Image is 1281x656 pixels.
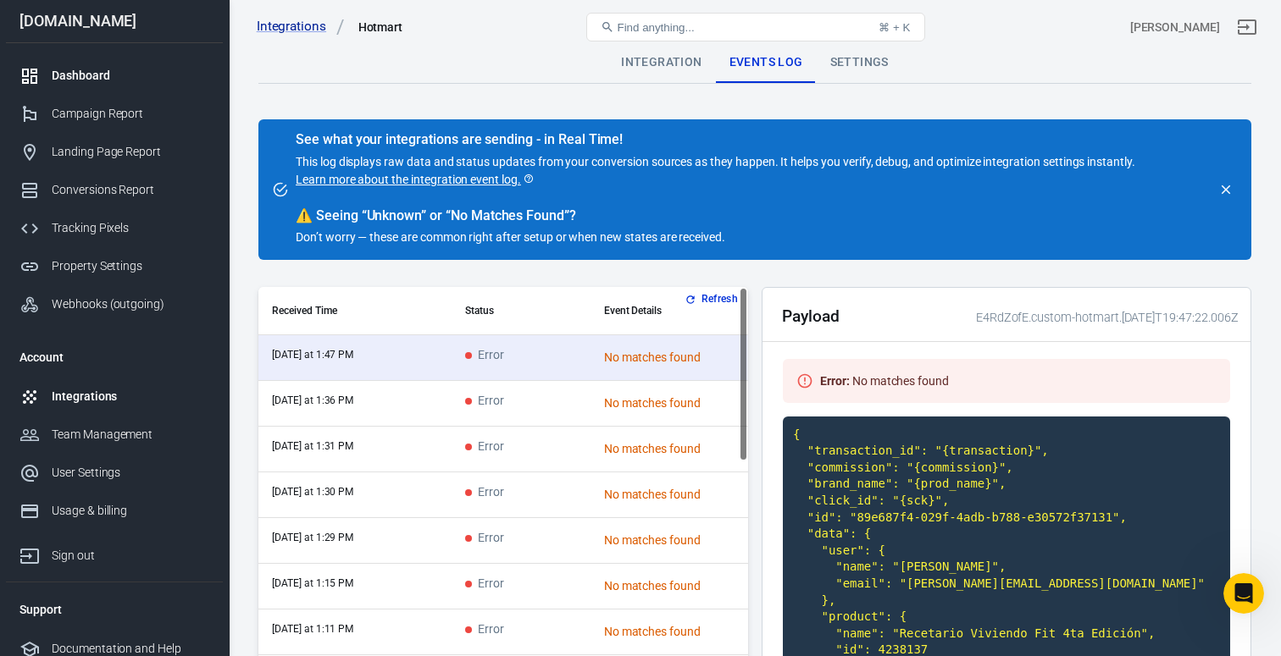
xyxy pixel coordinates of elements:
div: No matches found [604,532,753,549]
div: No matches found [604,349,753,367]
div: Property Settings [52,257,209,275]
button: Find anything...⌘ + K [586,13,925,41]
button: close [1214,178,1238,201]
a: Campaign Report [6,95,223,133]
li: Account [6,337,223,378]
time: 2025-09-22T13:31:59-06:00 [272,440,353,452]
span: Error [465,349,504,363]
div: Usage & billing [52,502,209,520]
div: Seeing “Unknown” or “No Matches Found”? [296,207,1135,224]
div: Events Log [716,42,817,83]
div: Account id: E4RdZofE [1130,19,1220,36]
div: No matches found [813,366,956,396]
th: Status [452,287,591,335]
div: Integrations [52,388,209,405]
a: Dashboard [6,57,223,95]
div: Campaign Report [52,105,209,123]
span: Error [465,486,504,500]
span: Error [465,623,504,637]
div: No matches found [604,440,753,458]
a: Webhooks (outgoing) [6,285,223,323]
div: No matches found [604,623,753,641]
div: Tracking Pixels [52,219,209,237]
strong: Error : [820,374,850,388]
div: [DOMAIN_NAME] [6,14,223,29]
a: Sign out [6,530,223,575]
a: Landing Page Report [6,133,223,171]
time: 2025-09-22T13:11:18-06:00 [272,623,353,635]
div: See what your integrations are sending - in Real Time! [296,131,1135,148]
time: 2025-09-22T13:15:17-06:00 [272,577,353,589]
time: 2025-09-22T13:30:17-06:00 [272,486,353,498]
iframe: Intercom live chat [1223,573,1264,614]
div: Landing Page Report [52,143,209,161]
span: Error [465,440,504,455]
div: No matches found [604,486,753,504]
div: Dashboard [52,67,209,85]
li: Support [6,589,223,630]
a: Integrations [257,18,345,36]
th: Received Time [258,287,452,335]
div: No matches found [604,394,753,412]
span: Find anything... [618,21,695,34]
a: Integrations [6,378,223,416]
time: 2025-09-22T13:29:42-06:00 [272,532,353,543]
div: Integration [607,42,715,83]
a: User Settings [6,454,223,492]
div: Webhooks (outgoing) [52,295,209,313]
div: Hotmart [358,19,403,36]
span: warning [296,207,313,223]
time: 2025-09-22T13:47:22-06:00 [272,349,353,361]
div: Settings [817,42,902,83]
a: Usage & billing [6,492,223,530]
span: Error [465,532,504,546]
p: This log displays raw data and status updates from your conversion sources as they happen. It hel... [296,153,1135,189]
time: 2025-09-22T13:36:33-06:00 [272,394,353,406]
th: Event Details [591,287,767,335]
h2: Payload [782,307,840,325]
a: Property Settings [6,247,223,285]
span: Error [465,577,504,592]
div: No matches found [604,577,753,595]
a: Tracking Pixels [6,209,223,247]
button: Refresh [681,290,745,308]
div: ⌘ + K [879,21,910,34]
div: User Settings [52,464,209,482]
div: Team Management [52,426,209,444]
div: Conversions Report [52,181,209,199]
a: Conversions Report [6,171,223,209]
div: E4RdZofE.custom-hotmart.[DATE]T19:47:22.006Z [970,309,1239,327]
a: Team Management [6,416,223,454]
div: Sign out [52,547,209,565]
span: Error [465,394,504,409]
p: Don’t worry — these are common right after setup or when new states are received. [296,229,1135,246]
a: Sign out [1227,7,1267,47]
a: Learn more about the integration event log. [296,171,535,189]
